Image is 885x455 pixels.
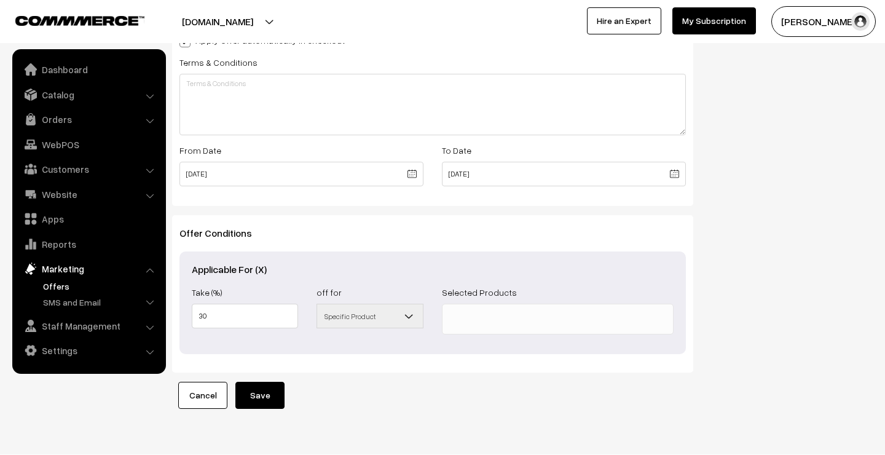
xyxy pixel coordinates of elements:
[15,84,162,106] a: Catalog
[771,6,876,37] button: [PERSON_NAME]
[235,382,285,409] button: Save
[15,208,162,230] a: Apps
[179,227,267,239] span: Offer Conditions
[15,183,162,205] a: Website
[442,162,686,186] input: To Date
[192,263,281,275] span: Applicable For (X)
[179,56,258,69] label: Terms & Conditions
[40,296,162,309] a: SMS and Email
[15,16,144,25] img: COMMMERCE
[15,258,162,280] a: Marketing
[851,12,870,31] img: user
[15,12,123,27] a: COMMMERCE
[15,339,162,362] a: Settings
[317,304,423,328] span: Specific Product
[192,286,222,299] label: Take (%)
[178,382,227,409] a: Cancel
[442,286,517,299] label: Selected Products
[442,144,471,157] label: To Date
[139,6,296,37] button: [DOMAIN_NAME]
[317,286,342,299] label: off for
[15,58,162,81] a: Dashboard
[40,280,162,293] a: Offers
[15,233,162,255] a: Reports
[15,315,162,337] a: Staff Management
[15,108,162,130] a: Orders
[672,7,756,34] a: My Subscription
[317,306,422,327] span: Specific Product
[192,304,298,328] input: Percent
[15,158,162,180] a: Customers
[15,133,162,156] a: WebPOS
[179,162,423,186] input: From Date
[179,144,221,157] label: From Date
[587,7,661,34] a: Hire an Expert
